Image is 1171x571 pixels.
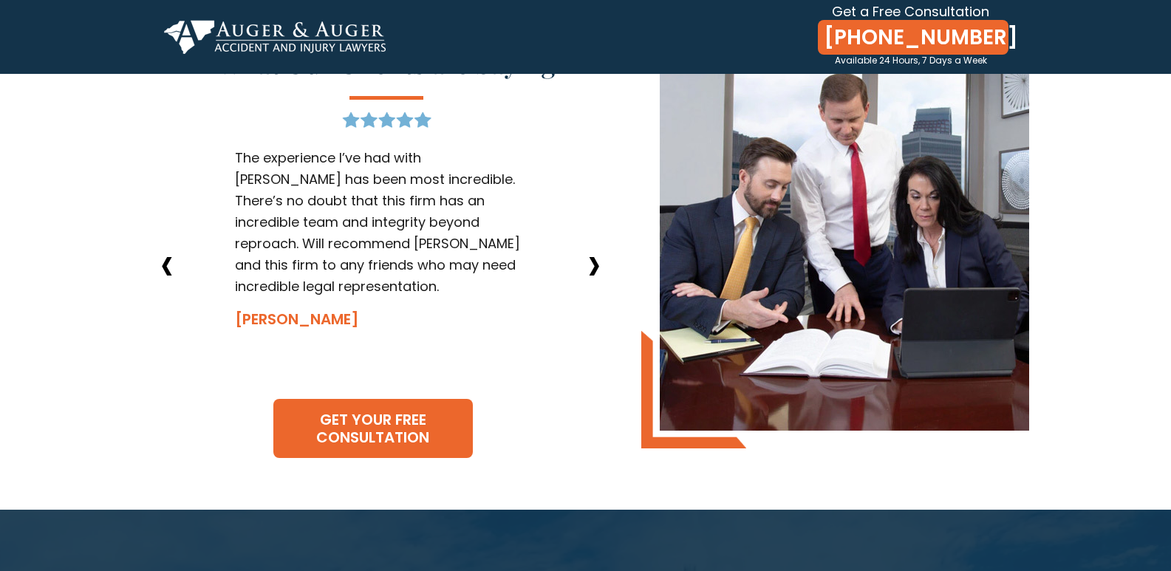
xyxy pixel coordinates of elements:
[235,309,359,329] span: [PERSON_NAME]
[342,112,431,128] img: Google 5-Star Reviews
[160,226,174,301] strong: ‹
[273,399,473,458] a: GET YOUR FREE CONSULTATION
[273,411,473,446] span: GET YOUR FREE CONSULTATION
[818,25,1008,50] span: [PHONE_NUMBER]
[641,331,746,448] img: Auger & Auger Accident and Injury Lawyers
[660,61,1029,431] img: Auger & Auger Accident and Injury Lawyers Founders
[835,54,987,66] span: Available 24 Hours, 7 Days a Week
[832,2,989,21] span: Get a Free Consultation
[164,20,386,54] img: Auger & Auger Accident and Injury Lawyers
[235,148,520,295] span: The experience I’ve had with [PERSON_NAME] has been most incredible. There’s no doubt that this f...
[818,20,1008,55] a: [PHONE_NUMBER]
[587,226,601,301] strong: ›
